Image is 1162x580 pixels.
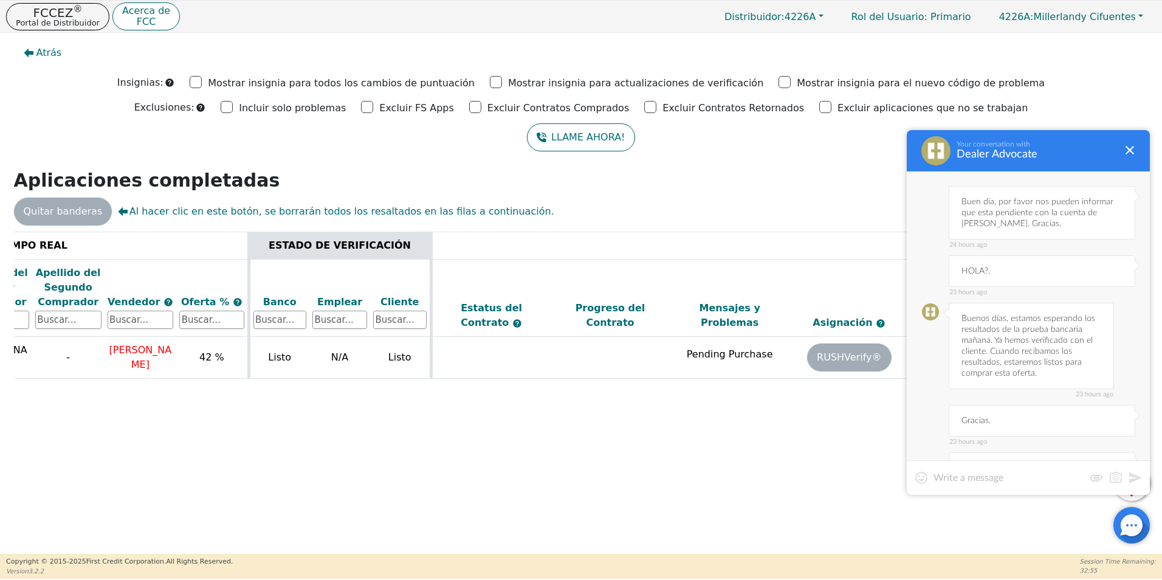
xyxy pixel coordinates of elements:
div: Buenos días, estamos esperando los resultados de la prueba bancaria mañana. Ya hemos verificado c... [949,303,1114,389]
p: Pending Purchase [673,347,786,362]
div: Apellido del Segundo Comprador [35,266,101,309]
sup: ® [73,4,82,15]
div: Mensajes y Problemas [673,301,786,330]
p: Session Time Remaining: [1080,557,1156,566]
div: Buen dia, por favor nos pueden informar que esta pendiente con la cuenta de [PERSON_NAME]. Gracias. [949,186,1135,240]
button: LLAME AHORA! [527,123,634,151]
input: Buscar... [373,311,427,329]
span: Al hacer clic en este botón, se borrarán todos los resaltados en las filas a continuación. [118,204,554,219]
span: Atrás [36,46,62,60]
a: Rol del Usuario: Primario [839,5,983,29]
p: Mostrar insignia para actualizaciones de verificación [508,76,763,91]
span: Distribuidor: [724,11,785,22]
span: Estatus del Contrato [461,302,522,328]
div: Your conversation with [957,140,1116,148]
span: [PERSON_NAME] [109,344,172,370]
span: 23 hours ago [949,438,1135,446]
input: Buscar... [108,311,174,329]
p: Insignias: [117,75,163,90]
span: Vendedor [108,296,163,308]
input: Buscar... [35,311,101,329]
button: FCCEZ®Portal de Distribuidor [6,3,109,30]
span: Millerlandy Cifuentes [999,11,1136,22]
div: Gracias. [949,405,1135,437]
p: Incluir solo problemas [239,101,346,116]
p: Mostrar insignia para el nuevo código de problema [797,76,1045,91]
div: Banco [253,295,307,309]
span: Rol del Usuario : [851,11,927,22]
strong: Aplicaciones completadas [14,170,280,191]
button: Acerca deFCC [112,2,180,31]
span: Oferta % [181,296,233,308]
button: Distribuidor:4226A [712,7,836,26]
p: FCCEZ [16,7,100,19]
div: Progreso del Contrato [554,301,667,330]
p: Exclusiones: [134,100,194,115]
p: Primario [839,5,983,29]
td: Listo [249,337,309,379]
td: N/A [309,337,370,379]
input: Buscar... [312,311,367,329]
span: 4226A: [999,11,1034,22]
span: All Rights Reserved. [166,558,233,565]
p: Excluir Contratos Comprados [487,101,629,116]
span: 42 % [199,351,224,363]
p: 32:55 [1080,566,1156,575]
input: Buscar... [179,311,244,329]
div: ESTADO DE VERIFICACIÓN [253,238,427,253]
p: Portal de Distribuidor [16,19,100,27]
span: 4226A [724,11,816,22]
p: Mostrar insignia para todos los cambios de puntuación [208,76,475,91]
div: Cliente [373,295,427,309]
span: 23 hours ago [949,391,1113,398]
input: Buscar... [253,311,307,329]
span: 24 hours ago [949,241,1135,249]
span: Asignación [813,317,876,328]
td: - [32,337,105,379]
button: 4226A:Millerlandy Cifuentes [986,7,1156,26]
div: Emplear [312,295,367,309]
p: Copyright © 2015- 2025 First Credit Corporation. [6,557,233,567]
p: Excluir aplicaciones que no se trabajan [837,101,1028,116]
p: Acerca de [122,6,170,16]
p: Version 3.2.2 [6,567,233,576]
div: HOLA?. [949,255,1135,287]
p: Excluir Contratos Retornados [662,101,804,116]
span: 23 hours ago [949,289,1135,296]
p: FCC [122,17,170,27]
div: Dealer Advocate [957,148,1116,161]
div: Y acerca de [PERSON_NAME]. [949,452,1135,484]
p: Excluir FS Apps [379,101,454,116]
td: Listo [370,337,431,379]
button: Atrás [14,39,72,67]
